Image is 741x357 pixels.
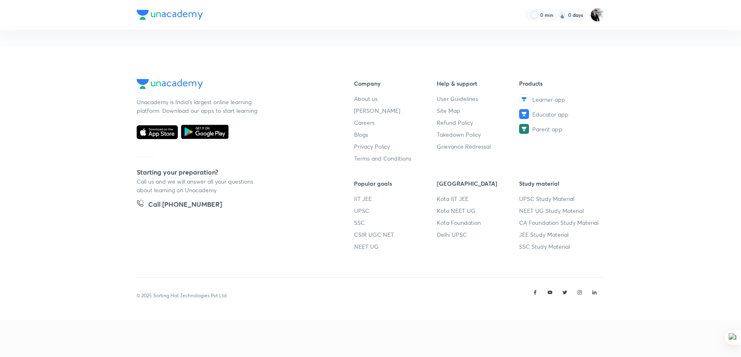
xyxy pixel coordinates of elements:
[519,124,529,134] img: Parent app
[437,218,520,227] a: Kota Foundation
[354,118,437,127] a: Careers
[137,79,203,89] img: Company Logo
[354,230,437,239] a: CSIR UGC NET
[354,179,437,188] h6: Popular goals
[437,94,520,103] a: User Guidelines
[437,106,520,115] a: Site Map
[437,194,520,203] a: Kota IIT JEE
[437,179,520,188] h6: [GEOGRAPHIC_DATA]
[519,206,602,215] a: NEET UG Study Material
[354,118,375,127] span: Careers
[519,230,602,239] a: JEE Study Material
[137,79,328,91] a: Company Logo
[437,79,520,88] h6: Help & support
[519,79,602,88] h6: Products
[519,194,602,203] a: UPSC Study Material
[519,242,602,251] a: SSC Study Material
[354,142,437,151] a: Privacy Policy
[354,194,437,203] a: IIT JEE
[148,199,222,211] h5: Call [PHONE_NUMBER]
[437,130,520,139] a: Takedown Policy
[137,167,328,177] h5: Starting your preparation?
[558,11,566,19] img: streak
[137,199,222,211] a: Call [PHONE_NUMBER]
[354,94,437,103] a: About us
[532,110,569,119] span: Educator app
[354,79,437,88] h6: Company
[437,142,520,151] a: Grievance Redressal
[532,95,565,104] span: Learner app
[519,179,602,188] h6: Study material
[354,206,437,215] a: UPSC
[354,242,437,251] a: NEET UG
[519,109,602,119] a: Educator app
[437,118,520,127] a: Refund Policy
[354,154,437,163] a: Terms and Conditions
[354,218,437,227] a: SSC
[590,8,604,22] img: Nagesh M
[437,206,520,215] a: Kota NEET UG
[519,94,602,104] a: Learner app
[354,130,437,139] a: Blogs
[519,94,529,104] img: Learner app
[137,10,203,20] img: Company Logo
[519,109,529,119] img: Educator app
[437,230,520,239] a: Delhi UPSC
[137,98,260,115] p: Unacademy is India’s largest online learning platform. Download our apps to start learning
[137,177,260,194] p: Call us and we will answer all your questions about learning on Unacademy
[354,106,437,115] a: [PERSON_NAME]
[519,124,602,134] a: Parent app
[532,125,562,133] span: Parent app
[137,292,226,299] p: © 2025 Sorting Hat Technologies Pvt Ltd
[519,218,602,227] a: CA Foundation Study Material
